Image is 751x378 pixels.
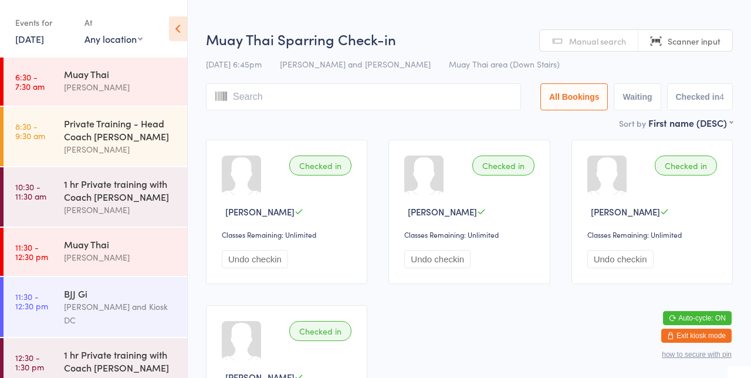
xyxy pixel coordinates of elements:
span: [DATE] 6:45pm [206,58,262,70]
time: 11:30 - 12:30 pm [15,242,48,261]
button: Undo checkin [587,250,654,268]
div: [PERSON_NAME] [64,80,177,94]
div: Classes Remaining: Unlimited [587,230,720,239]
div: Checked in [289,156,351,176]
div: [PERSON_NAME] [64,251,177,264]
button: Auto-cycle: ON [663,311,732,325]
time: 6:30 - 7:30 am [15,72,45,91]
div: Classes Remaining: Unlimited [404,230,537,239]
div: Checked in [655,156,717,176]
div: Events for [15,13,73,32]
a: 8:30 -9:30 amPrivate Training - Head Coach [PERSON_NAME][PERSON_NAME] [4,107,187,166]
span: [PERSON_NAME] [408,205,477,218]
a: 6:30 -7:30 amMuay Thai[PERSON_NAME] [4,58,187,106]
label: Sort by [619,117,646,129]
div: [PERSON_NAME] [64,203,177,217]
time: 11:30 - 12:30 pm [15,292,48,310]
button: Checked in4 [667,83,733,110]
button: Undo checkin [404,250,471,268]
span: Muay Thai area (Down Stairs) [449,58,560,70]
div: First name (DESC) [648,116,733,129]
span: [PERSON_NAME] and [PERSON_NAME] [280,58,431,70]
span: [PERSON_NAME] [225,205,295,218]
span: [PERSON_NAME] [591,205,660,218]
div: Classes Remaining: Unlimited [222,230,355,239]
h2: Muay Thai Sparring Check-in [206,29,733,49]
a: 11:30 -12:30 pmBJJ Gi[PERSON_NAME] and Kiosk DC [4,277,187,337]
input: Search [206,83,521,110]
time: 12:30 - 1:30 pm [15,353,44,372]
time: 8:30 - 9:30 am [15,122,45,140]
span: Scanner input [668,35,720,47]
div: Checked in [289,321,351,341]
div: Private Training - Head Coach [PERSON_NAME] [64,117,177,143]
div: BJJ Gi [64,287,177,300]
button: Undo checkin [222,250,288,268]
button: how to secure with pin [662,350,732,359]
div: 4 [719,92,724,102]
a: [DATE] [15,32,44,45]
div: Muay Thai [64,238,177,251]
button: Waiting [614,83,661,110]
a: 11:30 -12:30 pmMuay Thai[PERSON_NAME] [4,228,187,276]
button: Exit kiosk mode [661,329,732,343]
div: 1 hr Private training with Coach [PERSON_NAME] [64,177,177,203]
div: Any location [84,32,143,45]
a: 10:30 -11:30 am1 hr Private training with Coach [PERSON_NAME][PERSON_NAME] [4,167,187,227]
button: All Bookings [540,83,608,110]
div: 1 hr Private training with Coach [PERSON_NAME] [64,348,177,374]
div: Muay Thai [64,67,177,80]
div: At [84,13,143,32]
time: 10:30 - 11:30 am [15,182,46,201]
div: Checked in [472,156,535,176]
div: [PERSON_NAME] [64,143,177,156]
span: Manual search [569,35,626,47]
div: [PERSON_NAME] and Kiosk DC [64,300,177,327]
